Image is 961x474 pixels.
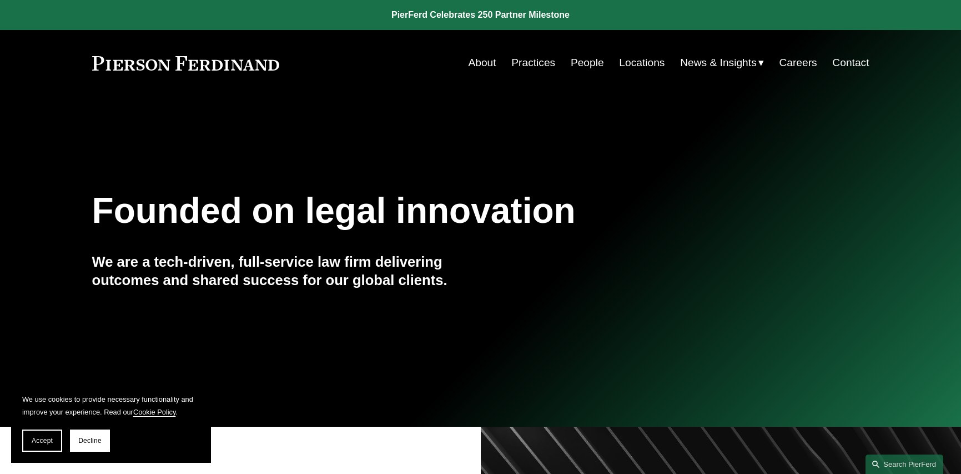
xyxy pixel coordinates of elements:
[70,430,110,452] button: Decline
[832,52,869,73] a: Contact
[133,408,176,416] a: Cookie Policy
[22,430,62,452] button: Accept
[511,52,555,73] a: Practices
[571,52,604,73] a: People
[866,455,943,474] a: Search this site
[78,437,102,445] span: Decline
[32,437,53,445] span: Accept
[92,191,740,231] h1: Founded on legal innovation
[779,52,817,73] a: Careers
[468,52,496,73] a: About
[680,53,757,73] span: News & Insights
[11,382,211,463] section: Cookie banner
[92,253,481,289] h4: We are a tech-driven, full-service law firm delivering outcomes and shared success for our global...
[22,393,200,418] p: We use cookies to provide necessary functionality and improve your experience. Read our .
[680,52,764,73] a: folder dropdown
[619,52,665,73] a: Locations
